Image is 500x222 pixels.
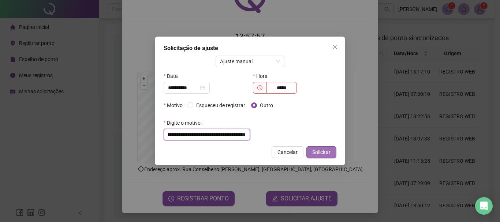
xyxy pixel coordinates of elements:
span: Esqueceu de registrar [193,101,248,109]
span: Outro [257,101,276,109]
span: clock-circle [257,85,262,90]
span: close [332,44,338,50]
label: Motivo [164,99,187,111]
label: Data [164,70,183,82]
span: Solicitar [312,148,331,156]
label: Digite o motivo [164,117,205,129]
button: Solicitar [306,146,336,158]
span: Cancelar [277,148,298,156]
div: Open Intercom Messenger [475,197,493,215]
span: Ajuste manual [220,56,280,67]
button: Cancelar [272,146,303,158]
label: Hora [253,70,272,82]
button: Close [329,41,341,53]
div: Solicitação de ajuste [164,44,336,53]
